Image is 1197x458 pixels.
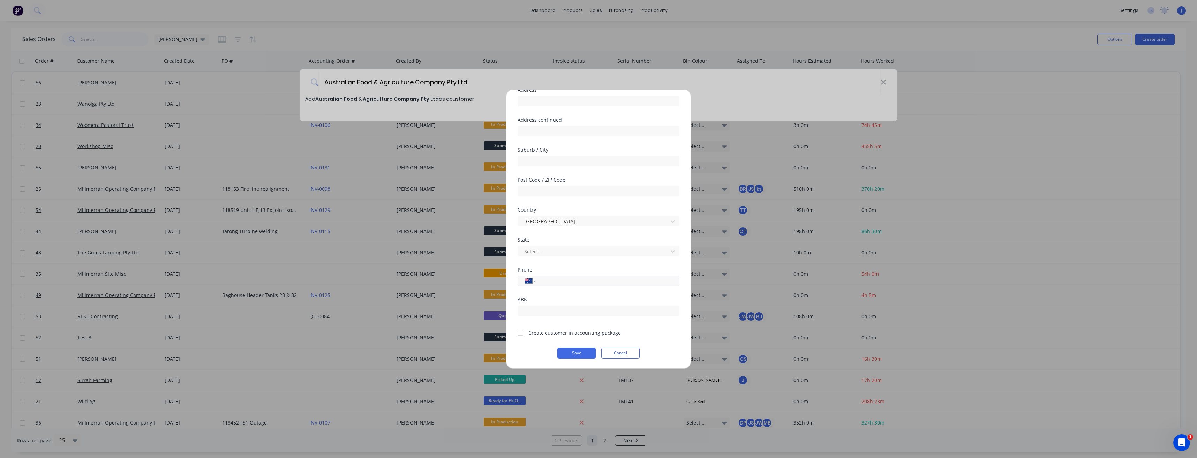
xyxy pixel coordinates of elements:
div: Suburb / City [518,147,679,152]
div: Address [518,87,679,92]
div: Address continued [518,117,679,122]
div: Country [518,207,679,212]
button: Save [557,348,596,359]
button: Cancel [601,348,640,359]
div: Post Code / ZIP Code [518,177,679,182]
iframe: Intercom live chat [1173,434,1190,451]
span: 1 [1188,434,1193,440]
div: ABN [518,297,679,302]
div: State [518,237,679,242]
div: Phone [518,267,679,272]
div: Create customer in accounting package [528,329,621,336]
